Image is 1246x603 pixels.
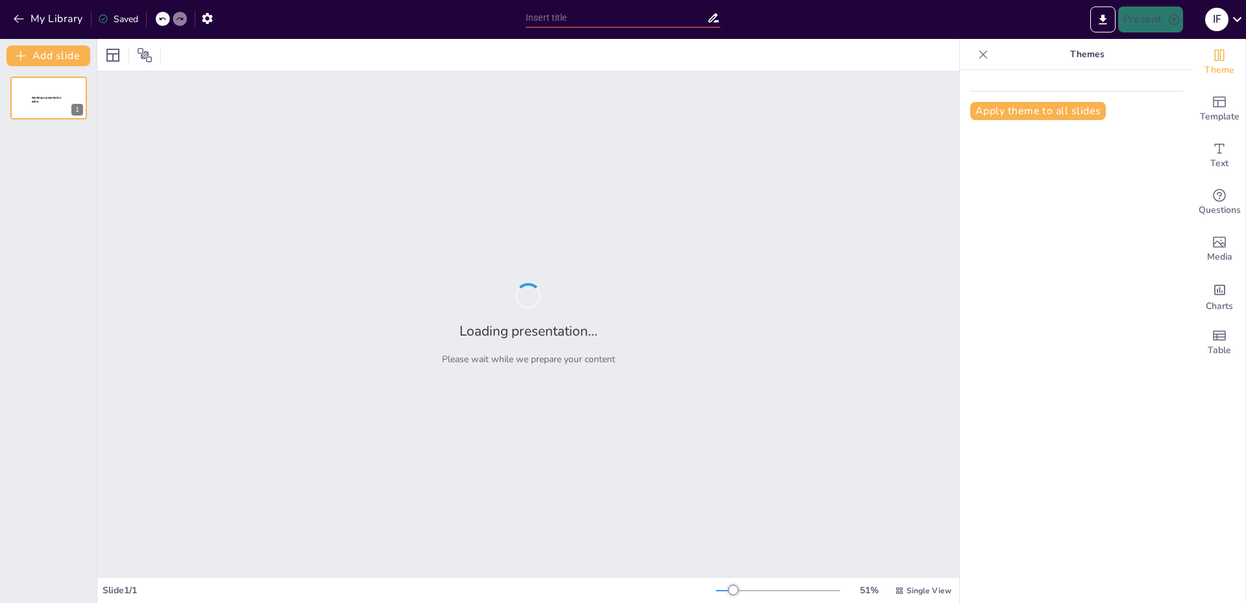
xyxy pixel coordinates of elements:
button: Add slide [6,45,90,66]
div: Add text boxes [1193,132,1245,179]
div: Saved [98,13,138,25]
button: Present [1118,6,1183,32]
div: Add charts and graphs [1193,273,1245,319]
div: Change the overall theme [1193,39,1245,86]
div: Get real-time input from your audience [1193,179,1245,226]
span: Single View [907,585,951,596]
h2: Loading presentation... [459,322,598,340]
div: Add a table [1193,319,1245,366]
button: Export to PowerPoint [1090,6,1116,32]
div: 1 [71,104,83,116]
div: Layout [103,45,123,66]
div: Add ready made slides [1193,86,1245,132]
div: I F [1205,8,1228,31]
span: Questions [1199,203,1241,217]
div: 1 [10,77,87,119]
p: Please wait while we prepare your content [442,353,615,365]
div: Add images, graphics, shapes or video [1193,226,1245,273]
button: I F [1205,6,1228,32]
span: Media [1207,250,1232,264]
span: Charts [1206,299,1233,314]
span: Position [137,47,153,63]
span: Template [1200,110,1240,124]
p: Themes [994,39,1180,70]
span: Sendsteps presentation editor [32,96,61,103]
button: My Library [10,8,88,29]
span: Theme [1204,63,1234,77]
span: Text [1210,156,1228,171]
input: Insert title [526,8,707,27]
button: Apply theme to all slides [970,102,1106,120]
span: Table [1208,343,1231,358]
div: Slide 1 / 1 [103,584,716,597]
div: 51 % [853,584,885,597]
